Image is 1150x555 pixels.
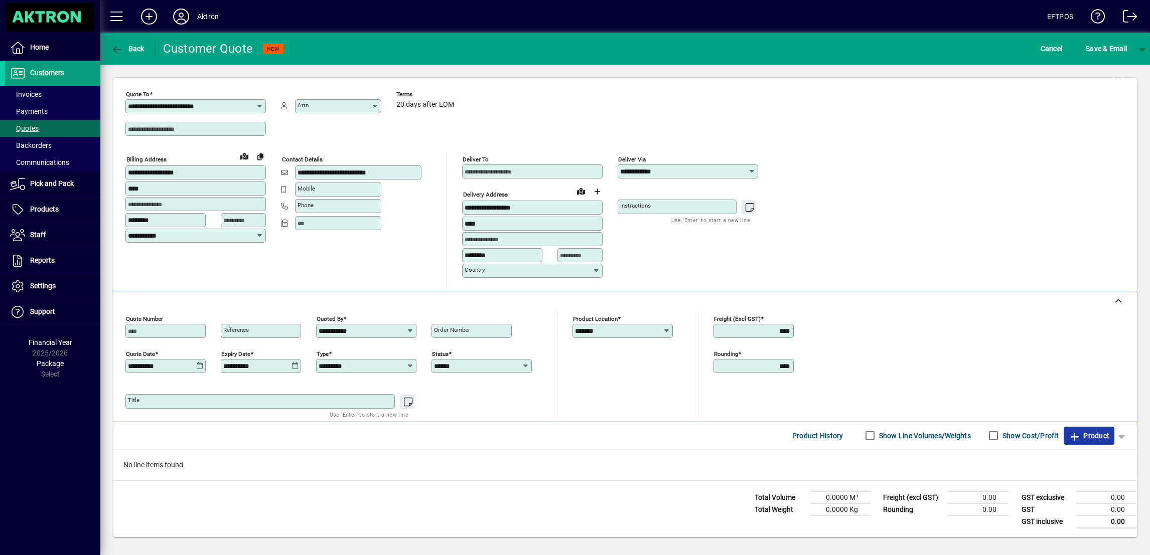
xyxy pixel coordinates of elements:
[221,350,250,357] mat-label: Expiry date
[1083,2,1105,35] a: Knowledge Base
[877,431,971,441] label: Show Line Volumes/Weights
[30,69,64,77] span: Customers
[5,154,100,171] a: Communications
[620,202,651,209] mat-label: Instructions
[1077,515,1137,528] td: 0.00
[1017,515,1077,528] td: GST inclusive
[1017,491,1077,503] td: GST exclusive
[5,223,100,248] a: Staff
[30,43,49,51] span: Home
[5,120,100,137] a: Quotes
[1000,431,1059,441] label: Show Cost/Profit
[948,503,1009,515] td: 0.00
[223,326,249,333] mat-label: Reference
[298,202,314,209] mat-label: Phone
[465,266,485,273] mat-label: Country
[30,282,56,290] span: Settings
[463,156,489,163] mat-label: Deliver To
[133,8,165,26] button: Add
[5,86,100,103] a: Invoices
[792,428,843,444] span: Product History
[618,156,646,163] mat-label: Deliver via
[108,40,147,58] button: Back
[5,274,100,299] a: Settings
[5,103,100,120] a: Payments
[252,148,268,164] button: Copy to Delivery address
[434,326,470,333] mat-label: Order number
[126,315,163,322] mat-label: Quote number
[750,491,810,503] td: Total Volume
[432,350,449,357] mat-label: Status
[1041,41,1063,57] span: Cancel
[30,307,55,315] span: Support
[5,248,100,273] a: Reports
[1017,503,1077,515] td: GST
[1077,503,1137,515] td: 0.00
[30,179,74,188] span: Pick and Pack
[10,90,42,98] span: Invoices
[113,450,1137,480] div: No line items found
[30,231,46,239] span: Staff
[10,124,39,132] span: Quotes
[5,197,100,222] a: Products
[128,397,139,404] mat-label: Title
[163,41,253,57] div: Customer Quote
[30,205,59,213] span: Products
[878,503,948,515] td: Rounding
[714,350,738,357] mat-label: Rounding
[126,350,155,357] mat-label: Quote date
[573,315,618,322] mat-label: Product location
[5,137,100,154] a: Backorders
[396,91,457,98] span: Terms
[573,183,589,199] a: View on map
[1069,428,1109,444] span: Product
[10,141,52,149] span: Backorders
[267,46,279,52] span: NEW
[5,171,100,197] a: Pick and Pack
[1115,2,1137,35] a: Logout
[10,158,69,166] span: Communications
[29,338,72,346] span: Financial Year
[330,409,408,420] mat-hint: Use 'Enter' to start a new line
[1047,9,1073,25] div: EFTPOS
[1086,45,1090,53] span: S
[788,427,847,445] button: Product History
[1081,40,1132,58] button: Save & Email
[1077,491,1137,503] td: 0.00
[165,8,197,26] button: Profile
[317,315,343,322] mat-label: Quoted by
[100,40,156,58] app-page-header-button: Back
[197,9,219,25] div: Aktron
[5,35,100,60] a: Home
[298,185,315,192] mat-label: Mobile
[714,315,761,322] mat-label: Freight (excl GST)
[111,45,145,53] span: Back
[5,299,100,324] a: Support
[948,491,1009,503] td: 0.00
[10,107,48,115] span: Payments
[30,256,55,264] span: Reports
[589,183,605,200] button: Choose address
[1038,40,1065,58] button: Cancel
[126,91,150,98] mat-label: Quote To
[1086,41,1127,57] span: ave & Email
[298,102,309,109] mat-label: Attn
[37,359,64,367] span: Package
[396,101,454,109] span: 20 days after EOM
[810,491,870,503] td: 0.0000 M³
[750,503,810,515] td: Total Weight
[236,148,252,164] a: View on map
[671,214,750,226] mat-hint: Use 'Enter' to start a new line
[1064,427,1114,445] button: Product
[317,350,329,357] mat-label: Type
[810,503,870,515] td: 0.0000 Kg
[878,491,948,503] td: Freight (excl GST)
